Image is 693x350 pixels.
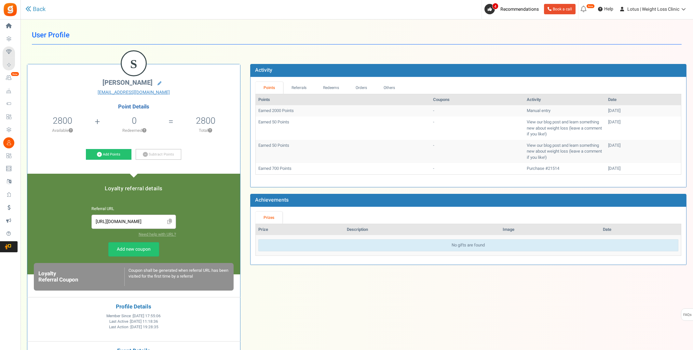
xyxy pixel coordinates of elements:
p: Available [31,128,94,133]
div: Coupon shall be generated when referral URL has been visited for the first time by a referral [124,268,229,286]
a: Orders [347,82,375,94]
h6: Loyalty Referral Coupon [38,271,124,283]
h4: Point Details [27,104,240,110]
a: 4 Recommendations [484,4,541,14]
td: - [430,163,524,174]
a: Subtract Points [136,149,181,160]
button: ? [69,129,73,133]
th: Prize [256,224,344,235]
span: [DATE] 17:55:06 [133,313,161,319]
a: Add new coupon [108,242,159,256]
a: New [3,72,18,83]
span: FAQs [683,309,692,321]
a: Points [255,82,283,94]
td: Earned 50 Points [256,117,430,140]
a: Referrals [283,82,315,94]
h5: 2800 [196,116,215,126]
td: View our blog post and learn something new about weight loss (leave a comment if you like!) [524,117,605,140]
a: Help [595,4,616,14]
button: ? [142,129,146,133]
h4: Profile Details [32,304,235,310]
span: Help [603,6,613,12]
h5: Loyalty referral details [34,186,234,192]
span: Last Action : [109,324,158,330]
td: Purchase #21514 [524,163,605,174]
span: [DATE] 11:18:36 [130,319,158,324]
td: Earned 700 Points [256,163,430,174]
th: Date [605,94,681,106]
h6: Referral URL [91,207,176,211]
em: New [586,4,595,8]
span: Last Active : [109,319,158,324]
a: Prizes [255,212,283,224]
h5: 0 [132,116,137,126]
span: Lotus | Weight Loss Clinic [627,6,679,13]
img: Gratisfaction [3,2,18,17]
a: Add Points [86,149,131,160]
span: [DATE] 19:28:35 [130,324,158,330]
a: [EMAIL_ADDRESS][DOMAIN_NAME] [32,89,235,96]
div: [DATE] [608,119,678,125]
th: Coupons [430,94,524,106]
span: Manual entry [527,107,550,114]
td: - [430,140,524,163]
p: Redeemed [101,128,168,133]
b: Activity [255,66,272,74]
h1: User Profile [32,26,682,44]
th: Description [344,224,500,235]
td: - [430,105,524,117]
th: Activity [524,94,605,106]
td: - [430,117,524,140]
a: Book a call [544,4,576,14]
p: Total [174,128,237,133]
em: New [11,72,19,76]
div: [DATE] [608,143,678,149]
a: Need help with URL? [139,231,176,237]
div: [DATE] [608,166,678,172]
td: Earned 50 Points [256,140,430,163]
th: Image [500,224,600,235]
a: Others [375,82,403,94]
button: ? [208,129,212,133]
span: Click to Copy [165,216,175,228]
td: Earned 2000 Points [256,105,430,117]
span: [PERSON_NAME] [102,78,153,87]
td: View our blog post and learn something new about weight loss (leave a comment if you like!) [524,140,605,163]
span: 2800 [53,114,72,127]
span: Recommendations [500,6,539,13]
a: Redeems [315,82,347,94]
th: Points [256,94,430,106]
span: Member Since : [106,313,161,319]
th: Date [600,224,681,235]
span: 4 [492,3,498,9]
b: Achievements [255,196,289,204]
div: No gifts are found [258,239,678,251]
div: [DATE] [608,108,678,114]
figcaption: S [122,51,146,77]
